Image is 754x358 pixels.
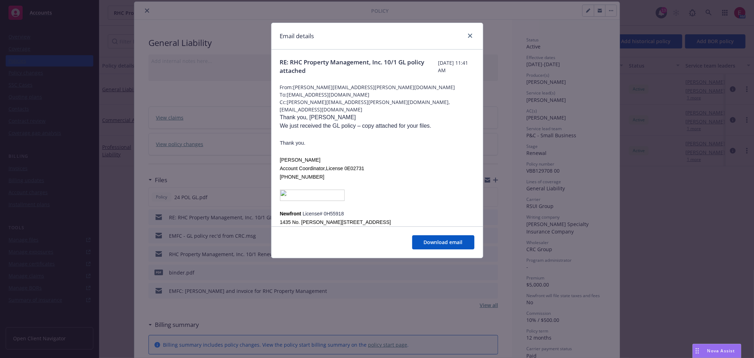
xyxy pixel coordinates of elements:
span: License# 0H55918 [303,211,344,216]
span: Newfront [280,211,302,216]
div: Drag to move [693,344,702,358]
button: Download email [412,235,474,249]
button: Nova Assist [692,344,741,358]
span: Download email [424,239,463,246]
span: Nova Assist [707,348,735,354]
img: image002.png@01DB1977.0813CE80 [280,190,345,201]
span: 1435 No. [PERSON_NAME][STREET_ADDRESS] [280,219,391,225]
